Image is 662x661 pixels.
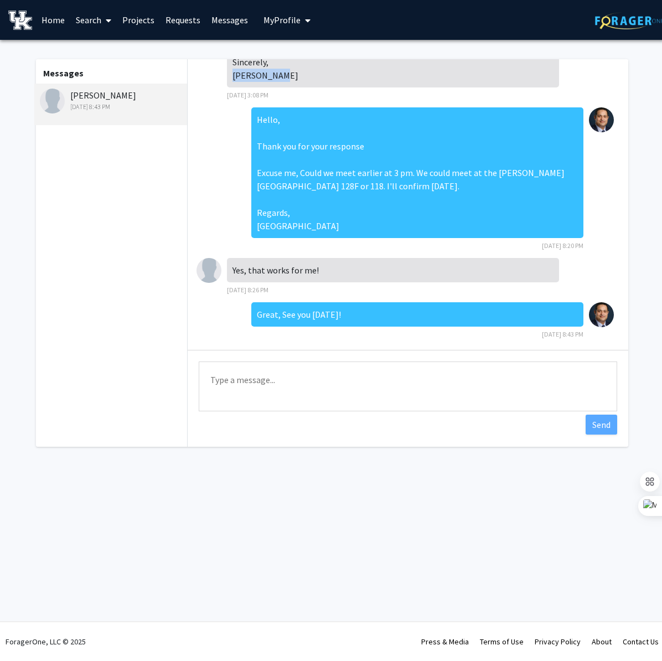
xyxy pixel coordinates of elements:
img: University of Kentucky Logo [8,11,32,30]
a: Search [70,1,117,39]
a: Requests [160,1,206,39]
a: Projects [117,1,160,39]
img: Avery Swift [40,89,65,113]
textarea: Message [199,362,617,411]
a: Contact Us [623,637,659,647]
iframe: Chat [8,611,47,653]
img: Hossam El-Sheikh Ali [589,107,614,132]
div: Yes, that works for me! [227,258,559,282]
img: Hossam El-Sheikh Ali [589,302,614,327]
span: My Profile [263,14,301,25]
a: Messages [206,1,254,39]
a: About [592,637,612,647]
div: Great, See you [DATE]! [251,302,583,327]
span: [DATE] 8:20 PM [542,241,583,250]
span: [DATE] 8:26 PM [227,286,268,294]
div: ForagerOne, LLC © 2025 [6,622,86,661]
button: Send [586,415,617,435]
a: Press & Media [421,637,469,647]
div: Hello, Thank you for your response Excuse me, Could we meet earlier at 3 pm. We could meet at the... [251,107,583,238]
div: [PERSON_NAME] [40,89,184,112]
a: Privacy Policy [535,637,581,647]
a: Home [36,1,70,39]
b: Messages [43,68,84,79]
span: [DATE] 3:08 PM [227,91,268,99]
a: Terms of Use [480,637,524,647]
img: Avery Swift [196,258,221,283]
div: [DATE] 8:43 PM [40,102,184,112]
span: [DATE] 8:43 PM [542,330,583,338]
